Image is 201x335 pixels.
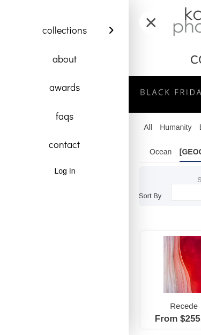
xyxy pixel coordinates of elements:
a: about [11,45,118,74]
a: awards [11,73,118,102]
span: Log In [55,167,76,175]
a: faqs [11,102,118,131]
a: collections [11,16,118,45]
a: contact [11,130,118,159]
